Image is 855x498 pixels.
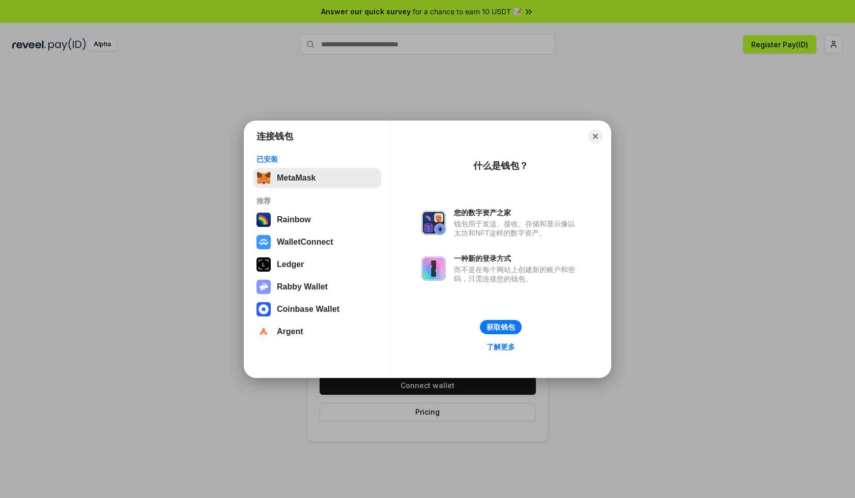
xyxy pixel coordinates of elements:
[256,171,271,185] img: svg+xml,%3Csvg%20fill%3D%22none%22%20height%3D%2233%22%20viewBox%3D%220%200%2035%2033%22%20width%...
[487,323,515,332] div: 获取钱包
[253,299,381,319] button: Coinbase Wallet
[253,254,381,275] button: Ledger
[256,257,271,272] img: svg+xml,%3Csvg%20xmlns%3D%22http%3A%2F%2Fwww.w3.org%2F2000%2Fsvg%22%20width%3D%2228%22%20height%3...
[277,327,303,336] div: Argent
[454,208,580,217] div: 您的数字资产之家
[480,340,521,354] a: 了解更多
[253,232,381,252] button: WalletConnect
[277,282,328,291] div: Rabby Wallet
[480,320,522,334] button: 获取钱包
[253,321,381,342] button: Argent
[256,235,271,249] img: svg+xml,%3Csvg%20width%3D%2228%22%20height%3D%2228%22%20viewBox%3D%220%200%2028%2028%22%20fill%3D...
[277,173,316,183] div: MetaMask
[454,219,580,238] div: 钱包用于发送、接收、存储和显示像以太坊和NFT这样的数字资产。
[421,211,446,235] img: svg+xml,%3Csvg%20xmlns%3D%22http%3A%2F%2Fwww.w3.org%2F2000%2Fsvg%22%20fill%3D%22none%22%20viewBox...
[253,277,381,297] button: Rabby Wallet
[487,342,515,351] div: 了解更多
[256,280,271,294] img: svg+xml,%3Csvg%20xmlns%3D%22http%3A%2F%2Fwww.w3.org%2F2000%2Fsvg%22%20fill%3D%22none%22%20viewBox...
[588,129,603,143] button: Close
[473,160,528,172] div: 什么是钱包？
[421,256,446,281] img: svg+xml,%3Csvg%20xmlns%3D%22http%3A%2F%2Fwww.w3.org%2F2000%2Fsvg%22%20fill%3D%22none%22%20viewBox...
[454,254,580,263] div: 一种新的登录方式
[277,215,311,224] div: Rainbow
[256,196,378,206] div: 推荐
[277,260,304,269] div: Ledger
[256,302,271,316] img: svg+xml,%3Csvg%20width%3D%2228%22%20height%3D%2228%22%20viewBox%3D%220%200%2028%2028%22%20fill%3D...
[256,155,378,164] div: 已安装
[277,305,339,314] div: Coinbase Wallet
[253,210,381,230] button: Rainbow
[253,168,381,188] button: MetaMask
[256,213,271,227] img: svg+xml,%3Csvg%20width%3D%22120%22%20height%3D%22120%22%20viewBox%3D%220%200%20120%20120%22%20fil...
[256,130,293,142] h1: 连接钱包
[256,325,271,339] img: svg+xml,%3Csvg%20width%3D%2228%22%20height%3D%2228%22%20viewBox%3D%220%200%2028%2028%22%20fill%3D...
[277,238,333,247] div: WalletConnect
[454,265,580,283] div: 而不是在每个网站上创建新的账户和密码，只需连接您的钱包。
